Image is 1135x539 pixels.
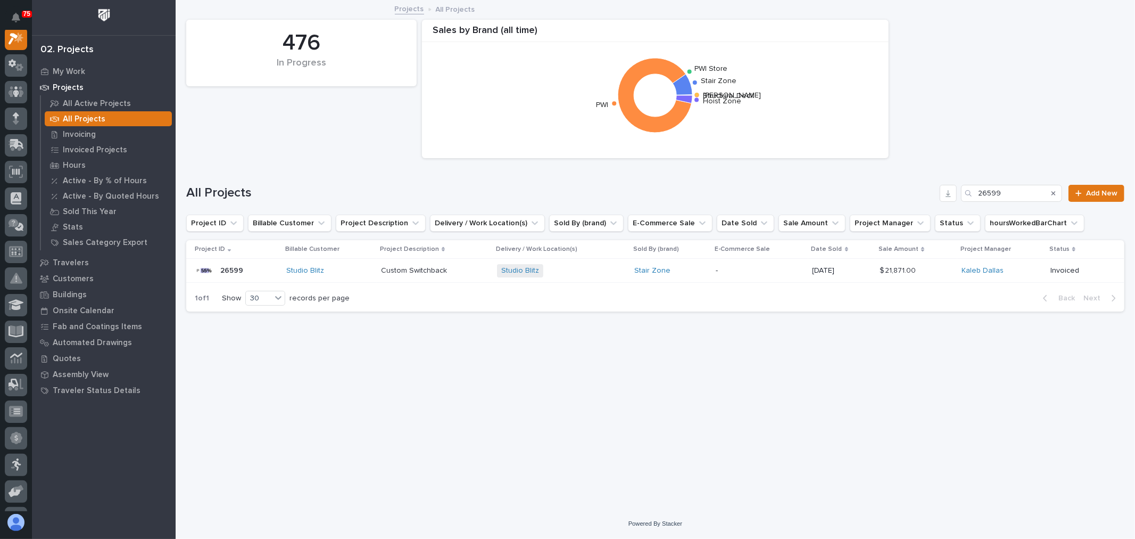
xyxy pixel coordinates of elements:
span: Next [1083,293,1107,303]
a: Invoiced Projects [41,142,176,157]
a: Buildings [32,287,176,303]
p: E-Commerce Sale [715,243,770,255]
a: Studio Blitz [501,266,539,275]
h1: All Projects [186,185,935,201]
p: $ 21,871.00 [880,264,918,275]
p: Hours [63,161,86,170]
text: Stair Zone [701,78,736,85]
p: All Active Projects [63,99,131,109]
text: Structural Deck [703,92,754,100]
a: Customers [32,271,176,287]
text: [PERSON_NAME] [703,92,761,99]
p: Status [1049,243,1070,255]
button: Project Description [336,215,426,232]
p: Fab and Coatings Items [53,322,142,332]
div: 02. Projects [40,44,94,56]
p: Onsite Calendar [53,306,114,316]
img: Workspace Logo [94,5,114,25]
p: - [716,266,803,275]
p: Show [222,294,241,303]
a: Sales Category Export [41,235,176,250]
button: Delivery / Work Location(s) [430,215,545,232]
p: Invoicing [63,130,96,140]
a: Active - By Quoted Hours [41,189,176,203]
button: Project ID [186,215,244,232]
a: Stair Zone [634,266,670,275]
a: All Active Projects [41,96,176,111]
text: PWI Store [695,65,728,72]
a: All Projects [41,111,176,126]
p: Custom Switchback [381,264,449,275]
p: Travelers [53,258,89,268]
div: In Progress [204,58,399,80]
button: Billable Customer [248,215,332,232]
p: Customers [53,274,94,284]
a: Assembly View [32,366,176,382]
p: 1 of 1 [186,285,218,312]
a: Sold This Year [41,204,176,219]
p: Project Manager [960,243,1011,255]
p: records per page [289,294,350,303]
p: [DATE] [813,266,872,275]
p: Automated Drawings [53,338,132,348]
p: Sale Amount [879,243,918,255]
p: Sales Category Export [63,238,147,248]
a: Add New [1068,185,1124,202]
a: Automated Drawings [32,334,176,350]
p: All Projects [436,3,475,14]
p: Project ID [195,243,225,255]
p: Traveler Status Details [53,386,140,396]
a: Travelers [32,255,176,271]
p: All Projects [63,115,105,124]
p: Assembly View [53,370,109,380]
p: Quotes [53,354,81,364]
a: Traveler Status Details [32,382,176,398]
a: Stats [41,219,176,234]
a: Studio Blitz [286,266,324,275]
a: My Work [32,63,176,79]
button: E-Commerce Sale [628,215,713,232]
p: My Work [53,67,85,77]
button: Back [1034,293,1079,303]
div: Notifications75 [13,13,27,30]
a: Hours [41,158,176,173]
a: Kaleb Dallas [962,266,1004,275]
tr: 2659926599 Studio Blitz Custom SwitchbackCustom Switchback Studio Blitz Stair Zone -[DATE]$ 21,87... [186,259,1124,283]
a: Quotes [32,350,176,366]
a: Invoicing [41,127,176,142]
button: hoursWorkedBarChart [985,215,1084,232]
p: Active - By % of Hours [63,176,147,186]
p: Stats [63,223,83,232]
span: Back [1052,293,1075,303]
p: Invoiced [1050,266,1107,275]
input: Search [961,185,1062,202]
a: Active - By % of Hours [41,173,176,188]
text: Hoist Zone [703,97,741,105]
p: Billable Customer [285,243,339,255]
p: Active - By Quoted Hours [63,192,159,201]
p: Date Sold [811,243,842,255]
a: Projects [32,79,176,95]
p: Buildings [53,290,87,300]
p: Sold This Year [63,207,117,217]
button: Date Sold [717,215,774,232]
div: Sales by Brand (all time) [422,25,889,43]
p: 26599 [220,264,245,275]
button: Sold By (brand) [549,215,624,232]
button: Sale Amount [778,215,846,232]
p: Project Description [380,243,439,255]
p: Projects [53,83,84,93]
a: Onsite Calendar [32,303,176,318]
button: users-avatar [5,511,27,534]
a: Projects [395,2,424,14]
span: Add New [1086,190,1117,197]
p: Invoiced Projects [63,145,127,155]
div: 476 [204,30,399,56]
button: Notifications [5,6,27,29]
a: Fab and Coatings Items [32,318,176,334]
p: Delivery / Work Location(s) [496,243,577,255]
text: PWI [596,102,608,109]
p: 75 [23,10,30,18]
p: Sold By (brand) [633,243,679,255]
